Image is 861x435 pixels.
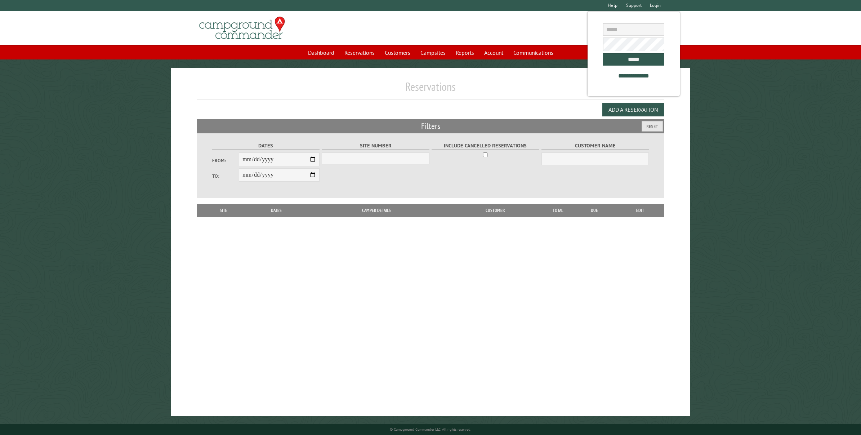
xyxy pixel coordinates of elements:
a: Customers [380,46,415,59]
a: Campsites [416,46,450,59]
th: Dates [246,204,307,217]
label: Include Cancelled Reservations [432,142,539,150]
a: Reports [451,46,478,59]
h2: Filters [197,119,664,133]
th: Site [201,204,246,217]
label: From: [212,157,239,164]
a: Reservations [340,46,379,59]
th: Due [572,204,617,217]
label: To: [212,173,239,179]
img: Campground Commander [197,14,287,42]
small: © Campground Commander LLC. All rights reserved. [390,427,471,432]
a: Dashboard [304,46,339,59]
th: Total [544,204,572,217]
h1: Reservations [197,80,664,99]
label: Customer Name [541,142,649,150]
th: Customer [447,204,544,217]
th: Edit [617,204,664,217]
label: Dates [212,142,320,150]
label: Site Number [322,142,429,150]
button: Add a Reservation [602,103,664,116]
a: Account [480,46,508,59]
th: Camper Details [307,204,447,217]
button: Reset [642,121,663,132]
a: Communications [509,46,558,59]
